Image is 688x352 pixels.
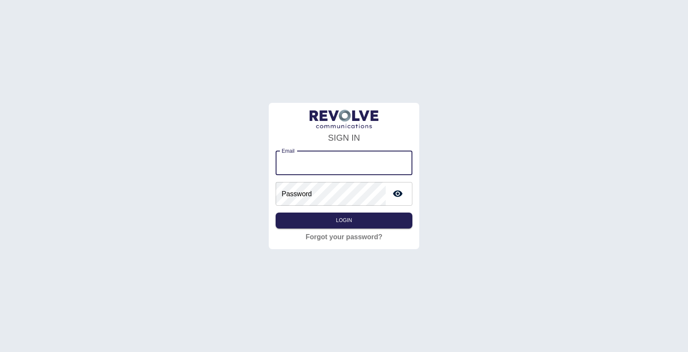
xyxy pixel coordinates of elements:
img: LogoText [310,110,378,128]
label: Email [282,147,295,154]
h4: SIGN IN [276,131,412,144]
button: toggle password visibility [389,185,406,202]
a: Forgot your password? [306,232,383,242]
button: Login [276,213,412,228]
